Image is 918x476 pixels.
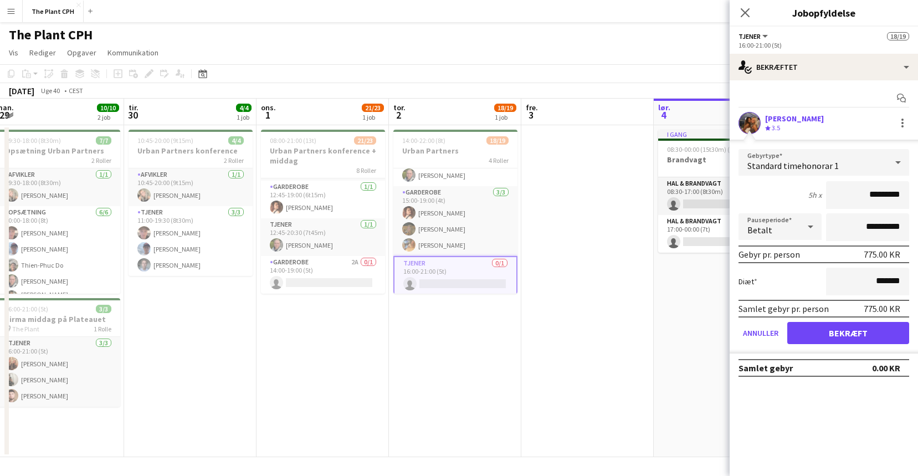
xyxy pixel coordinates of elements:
[96,136,111,145] span: 7/7
[29,48,56,58] span: Rediger
[236,104,252,112] span: 4/4
[261,218,385,256] app-card-role: Tjener1/112:45-20:30 (7t45m)[PERSON_NAME]
[69,86,83,95] div: CEST
[23,1,84,22] button: The Plant CPH
[872,362,900,373] div: 0.00 KR
[67,48,96,58] span: Opgaver
[864,249,900,260] div: 775.00 KR
[270,136,316,145] span: 08:00-21:00 (13t)
[486,136,509,145] span: 18/19
[864,303,900,314] div: 775.00 KR
[392,109,406,121] span: 2
[362,113,383,121] div: 1 job
[738,322,783,344] button: Annuller
[738,41,909,49] div: 16:00-21:00 (5t)
[5,136,61,145] span: 09:30-18:00 (8t30m)
[765,114,824,124] div: [PERSON_NAME]
[25,45,60,60] a: Rediger
[658,130,782,139] div: I gang
[747,160,839,171] span: Standard timehonorar 1
[658,155,782,165] h3: Brandvagt
[356,166,376,175] span: 8 Roller
[808,190,822,200] div: 5h x
[129,146,253,156] h3: Urban Partners konference
[658,103,670,112] span: lør.
[738,277,757,286] label: Diæt
[738,32,770,40] button: Tjener
[9,27,93,43] h1: The Plant CPH
[107,48,158,58] span: Kommunikation
[402,136,445,145] span: 14:00-22:00 (8t)
[393,146,517,156] h3: Urban Partners
[137,136,193,145] span: 10:45-20:00 (9t15m)
[738,303,829,314] div: Samlet gebyr pr. person
[261,103,276,112] span: ons.
[129,206,253,276] app-card-role: Tjener3/311:00-19:30 (8t30m)[PERSON_NAME][PERSON_NAME][PERSON_NAME]
[261,146,385,166] h3: Urban Partners konference + middag
[63,45,101,60] a: Opgaver
[37,86,64,95] span: Uge 40
[228,136,244,145] span: 4/4
[747,224,772,236] span: Betalt
[393,256,517,296] app-card-role: Tjener0/116:00-21:00 (5t)
[393,186,517,256] app-card-role: Garderobe3/315:00-19:00 (4t)[PERSON_NAME][PERSON_NAME][PERSON_NAME]
[526,103,538,112] span: fre.
[787,322,909,344] button: Bekræft
[354,136,376,145] span: 21/23
[738,362,793,373] div: Samlet gebyr
[237,113,251,121] div: 1 job
[494,104,516,112] span: 18/19
[393,130,517,294] app-job-card: 14:00-22:00 (8t)18/19Urban Partners4 Roller[PERSON_NAME][PERSON_NAME][PERSON_NAME][PERSON_NAME]Ga...
[91,156,111,165] span: 2 Roller
[129,103,139,112] span: tir.
[4,45,23,60] a: Vis
[738,32,761,40] span: Tjener
[9,48,18,58] span: Vis
[730,6,918,20] h3: Jobopfyldelse
[887,32,909,40] span: 18/19
[96,305,111,313] span: 3/3
[657,109,670,121] span: 4
[261,256,385,294] app-card-role: Garderobe2A0/114:00-19:00 (5t)
[524,109,538,121] span: 3
[97,104,119,112] span: 10/10
[12,325,39,333] span: The Plant
[489,156,509,165] span: 4 Roller
[772,124,780,132] span: 3.5
[103,45,163,60] a: Kommunikation
[127,109,139,121] span: 30
[224,156,244,165] span: 2 Roller
[94,325,111,333] span: 1 Rolle
[9,85,34,96] div: [DATE]
[261,130,385,294] app-job-card: 08:00-21:00 (13t)21/23Urban Partners konference + middag8 Roller[PERSON_NAME][PERSON_NAME] Garder...
[667,145,743,153] span: 08:30-00:00 (15t30m) (Sun)
[658,130,782,253] app-job-card: I gang08:30-00:00 (15t30m) (Sun)0/2Brandvagt2 RollerHal & brandvagt0/108:30-17:00 (8t30m) Hal & b...
[98,113,119,121] div: 2 job
[129,168,253,206] app-card-role: Afvikler1/110:45-20:00 (9t15m)[PERSON_NAME]
[658,177,782,215] app-card-role: Hal & brandvagt0/108:30-17:00 (8t30m)
[738,249,800,260] div: Gebyr pr. person
[495,113,516,121] div: 1 job
[129,130,253,276] app-job-card: 10:45-20:00 (9t15m)4/4Urban Partners konference2 RollerAfvikler1/110:45-20:00 (9t15m)[PERSON_NAME...
[362,104,384,112] span: 21/23
[730,54,918,80] div: Bekræftet
[658,215,782,253] app-card-role: Hal & brandvagt0/117:00-00:00 (7t)
[261,181,385,218] app-card-role: Garderobe1/112:45-19:00 (6t15m)[PERSON_NAME]
[5,305,48,313] span: 16:00-21:00 (5t)
[259,109,276,121] span: 1
[393,103,406,112] span: tor.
